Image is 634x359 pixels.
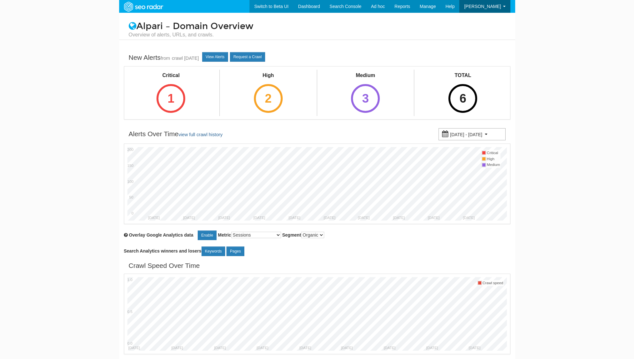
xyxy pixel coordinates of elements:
img: SEORadar [121,1,165,12]
a: crawl [DATE] [172,56,199,61]
div: Medium [345,72,386,79]
div: Crawl Speed Over Time [129,261,200,270]
h1: Alpari – Domain Overview [124,21,510,38]
label: Segment [282,232,324,238]
label: Search Analytics winners and losers [124,246,245,256]
div: 2 [254,84,283,113]
div: High [248,72,288,79]
span: Manage [420,4,436,9]
small: Overview of alerts, URLs, and crawls. [129,31,506,38]
a: Keywords [202,246,225,256]
div: 1 [157,84,185,113]
div: New Alerts [129,53,199,63]
small: from [161,56,170,61]
small: [DATE] - [DATE] [450,132,482,137]
div: 6 [448,84,477,113]
span: Overlay chart with Google Analytics data [129,232,193,238]
td: Crawl speed [482,280,504,286]
a: Pages [226,246,244,256]
label: Metric [218,232,281,238]
span: Search Console [330,4,362,9]
div: 3 [351,84,380,113]
a: view full crawl history [179,132,223,137]
span: Help [446,4,455,9]
span: Reports [394,4,410,9]
select: Segment [301,232,324,238]
a: Enable [198,230,217,240]
a: Request a Crawl [230,52,265,62]
div: Alerts Over Time [129,129,223,139]
select: Metric [231,232,281,238]
td: Critical [486,150,500,156]
div: Critical [151,72,191,79]
span: [PERSON_NAME] [464,4,501,9]
td: Medium [486,162,500,168]
span: Ad hoc [371,4,385,9]
div: TOTAL [443,72,483,79]
td: High [486,156,500,162]
a: View Alerts [202,52,228,62]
